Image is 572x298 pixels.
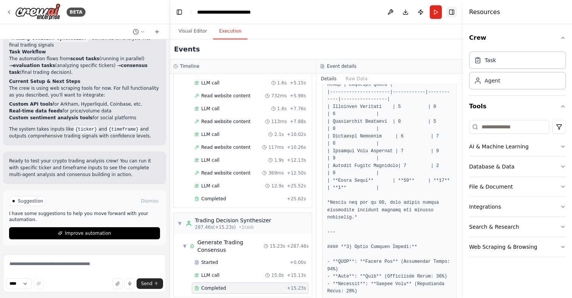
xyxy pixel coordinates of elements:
[201,106,219,112] span: LLM call
[9,108,160,114] li: for price/volume data
[287,144,306,150] span: + 10.26s
[9,55,160,76] p: The automation flows from (running in parallel) → (analyzing specific tickers) → (final trading d...
[469,96,566,117] button: Tools
[271,119,287,125] span: 113ms
[9,126,160,139] p: The system takes inputs like and and outputs comprehensive trading signals with confidence levels.
[271,93,287,99] span: 732ms
[9,101,53,107] strong: Custom API tools
[9,79,80,84] strong: Current Setup & Next Steps
[469,137,566,156] button: AI & Machine Learning
[65,230,111,236] span: Improve automation
[13,63,55,68] strong: evaluation tasks
[174,7,185,17] button: Hide left sidebar
[316,73,341,84] button: Details
[469,237,566,257] button: Web Scraping & Browsing
[201,157,219,163] span: LLM call
[341,73,372,84] button: Raw Data
[274,131,284,137] span: 2.1s
[446,7,457,17] button: Hide right sidebar
[287,170,306,176] span: + 12.50s
[469,157,566,176] button: Database & Data
[290,93,306,99] span: + 5.98s
[290,80,306,86] span: + 5.15s
[67,8,85,17] div: BETA
[141,281,152,287] span: Send
[140,197,160,205] button: Dismiss
[174,44,200,55] h2: Events
[287,157,306,163] span: + 12.13s
[271,183,284,189] span: 12.9s
[201,170,250,176] span: Read website content
[112,278,123,289] button: Upload files
[277,106,287,112] span: 1.6s
[195,224,236,230] span: 287.46s (+15.23s)
[201,259,218,265] span: Started
[469,217,566,237] button: Search & Research
[485,77,500,84] div: Agent
[201,196,226,202] span: Completed
[469,143,528,150] div: AI & Machine Learning
[287,183,306,189] span: + 25.52s
[180,63,199,69] h3: Timeline
[15,3,61,20] img: Logo
[9,108,62,114] strong: Real-time data feeds
[195,217,271,224] div: Trading Decision Synthesizer
[177,220,182,226] span: ▼
[107,126,140,133] code: {timeframe}
[9,158,160,178] p: Ready to test your crypto trading analysis crew! You can run it with specific ticker and timefram...
[290,106,306,112] span: + 7.76s
[469,48,566,95] div: Crew
[201,131,219,137] span: LLM call
[469,183,513,190] div: File & Document
[287,131,306,137] span: + 10.02s
[9,49,46,55] strong: Task Workflow
[469,243,537,251] div: Web Scraping & Browsing
[9,227,160,239] button: Improve automation
[469,197,566,217] button: Integrations
[18,198,43,204] span: Suggestion
[485,56,496,64] div: Task
[197,239,264,254] span: Generate Trading Consensus
[9,101,160,108] li: for Arkham, Hyperliquid, Coinbase, etc.
[201,80,219,86] span: LLM call
[9,85,160,98] p: The crew is using web scraping tools for now. For full functionality as you described, you'll wan...
[201,272,219,278] span: LLM call
[287,196,306,202] span: + 25.62s
[274,157,284,163] span: 1.9s
[327,63,356,69] h3: Event details
[469,177,566,197] button: File & Document
[469,27,566,48] button: Crew
[239,224,254,230] span: • 1 task
[151,27,163,36] button: Start a new chat
[469,8,500,17] h4: Resources
[9,211,160,223] p: I have some suggestions to help you move forward with your automation.
[9,114,160,121] li: for social platforms
[270,243,285,249] span: 15.23s
[287,272,306,278] span: + 15.13s
[213,23,247,39] button: Execution
[197,8,271,16] nav: breadcrumb
[124,278,135,289] button: Click to speak your automation idea
[130,27,148,36] button: Switch to previous chat
[201,285,226,291] span: Completed
[9,115,93,120] strong: Custom sentiment analysis tools
[469,117,566,263] div: Tools
[277,80,287,86] span: 1.6s
[173,23,213,39] button: Visual Editor
[201,93,250,99] span: Read website content
[33,278,44,289] button: Improve this prompt
[201,144,250,150] span: Read website content
[268,144,284,150] span: 117ms
[70,56,99,61] strong: scout tasks
[271,272,284,278] span: 15.0s
[287,243,309,249] span: + 287.46s
[268,170,284,176] span: 369ms
[9,35,160,48] li: - Combines all analysis into final trading signals
[290,119,306,125] span: + 7.88s
[137,278,163,289] button: Send
[287,285,306,291] span: + 15.23s
[469,203,501,211] div: Integrations
[469,163,514,170] div: Database & Data
[469,223,519,231] div: Search & Research
[201,183,219,189] span: LLM call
